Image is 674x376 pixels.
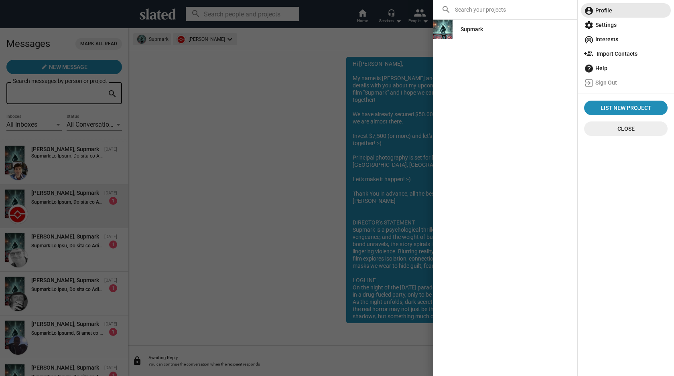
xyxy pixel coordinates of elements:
[433,20,453,39] img: Supmark
[584,121,668,136] button: Close
[581,61,671,75] a: Help
[581,18,671,32] a: Settings
[584,20,594,30] mat-icon: settings
[441,5,451,14] mat-icon: search
[581,32,671,46] a: Interests
[454,22,489,36] a: Supmark
[584,35,594,44] mat-icon: wifi_tethering
[584,6,594,16] mat-icon: account_circle
[461,22,483,36] div: Supmark
[584,32,668,46] span: Interests
[581,3,671,18] a: Profile
[584,75,668,90] span: Sign Out
[584,18,668,32] span: Settings
[581,75,671,90] a: Sign Out
[591,121,661,136] span: Close
[581,46,671,61] a: Import Contacts
[584,101,668,115] a: List New Project
[584,46,668,61] span: Import Contacts
[584,61,668,75] span: Help
[584,64,594,73] mat-icon: help
[584,3,668,18] span: Profile
[587,101,664,115] span: List New Project
[584,78,594,88] mat-icon: exit_to_app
